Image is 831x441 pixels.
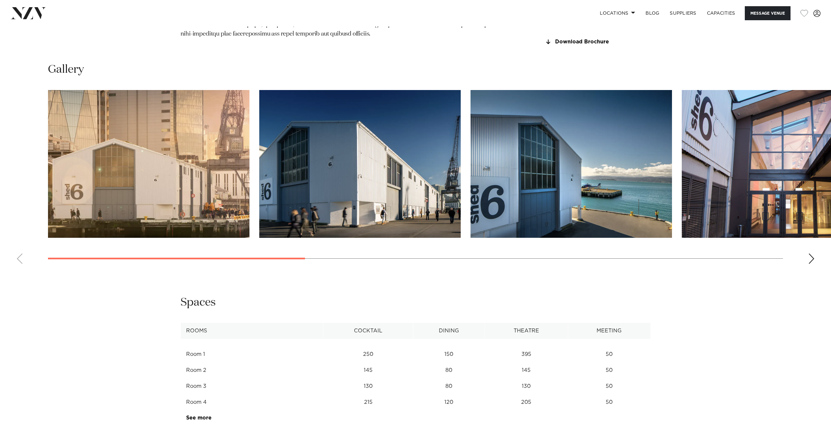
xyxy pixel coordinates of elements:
td: 50 [568,346,650,362]
td: Room 1 [181,346,323,362]
td: 120 [413,394,485,410]
th: Rooms [181,323,323,339]
td: Room 4 [181,394,323,410]
swiper-slide: 3 / 10 [471,90,672,238]
a: Locations [595,6,640,20]
th: Theatre [485,323,568,339]
td: Room 3 [181,378,323,394]
td: 80 [413,378,485,394]
td: 215 [323,394,413,410]
swiper-slide: 2 / 10 [259,90,461,238]
td: 50 [568,378,650,394]
img: nzv-logo.png [10,7,46,19]
td: 150 [413,346,485,362]
h2: Spaces [181,295,216,310]
h2: Gallery [48,62,84,77]
td: 80 [413,362,485,378]
th: Meeting [568,323,650,339]
a: BLOG [640,6,664,20]
td: 130 [323,378,413,394]
th: Cocktail [323,323,413,339]
td: 130 [485,378,568,394]
td: 395 [485,346,568,362]
button: Message Venue [745,6,791,20]
a: Download Brochure [544,39,651,45]
td: 145 [323,362,413,378]
td: Room 2 [181,362,323,378]
td: 250 [323,346,413,362]
a: Capacities [702,6,741,20]
td: 50 [568,362,650,378]
swiper-slide: 1 / 10 [48,90,249,238]
a: SUPPLIERS [664,6,701,20]
td: 50 [568,394,650,410]
th: Dining [413,323,485,339]
td: 145 [485,362,568,378]
td: 205 [485,394,568,410]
